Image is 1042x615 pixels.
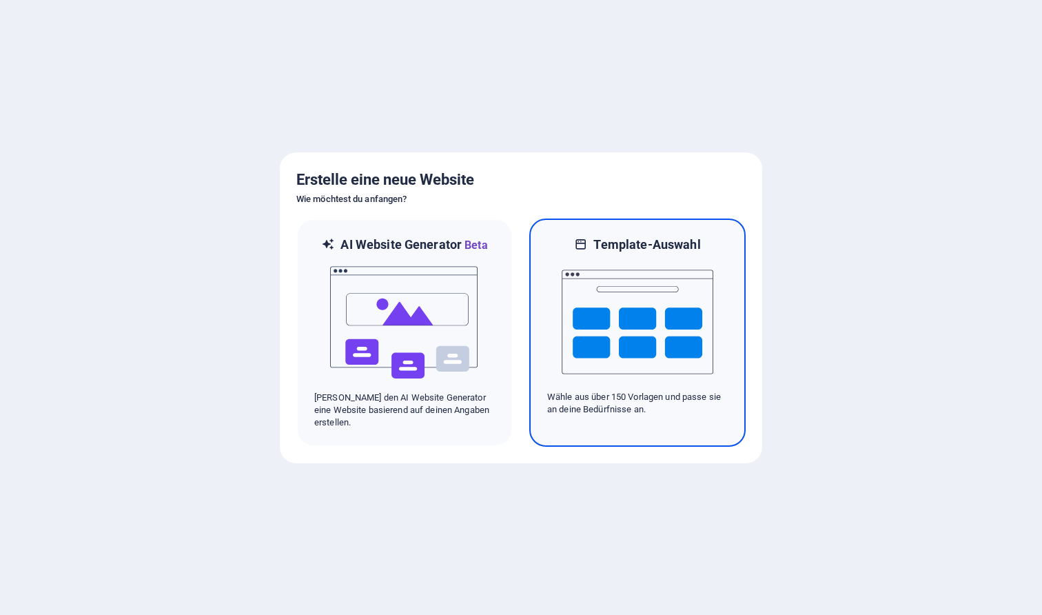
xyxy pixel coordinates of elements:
[296,191,746,208] h6: Wie möchtest du anfangen?
[529,219,746,447] div: Template-AuswahlWähle aus über 150 Vorlagen und passe sie an deine Bedürfnisse an.
[340,236,487,254] h6: AI Website Generator
[296,169,746,191] h5: Erstelle eine neue Website
[314,392,495,429] p: [PERSON_NAME] den AI Website Generator eine Website basierend auf deinen Angaben erstellen.
[593,236,700,253] h6: Template-Auswahl
[547,391,728,416] p: Wähle aus über 150 Vorlagen und passe sie an deine Bedürfnisse an.
[329,254,480,392] img: ai
[296,219,513,447] div: AI Website GeneratorBetaai[PERSON_NAME] den AI Website Generator eine Website basierend auf deine...
[462,239,488,252] span: Beta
